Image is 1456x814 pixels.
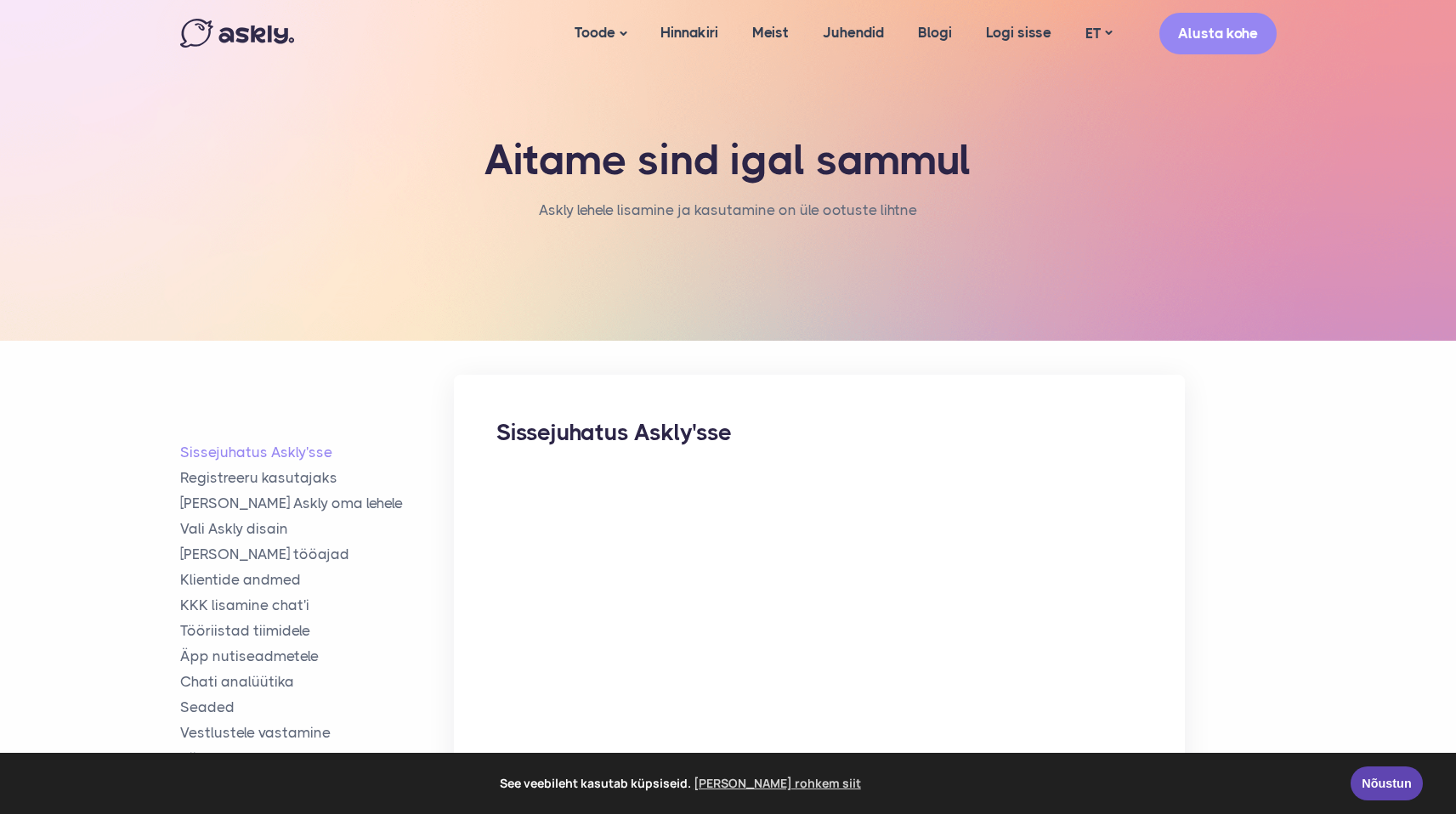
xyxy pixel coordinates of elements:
[461,136,996,185] h1: Aitame sind igal sammul
[180,519,455,539] a: Vali Askly disain
[180,596,455,615] a: KKK lisamine chat'i
[180,621,455,641] a: Tööriistad tiimidele
[1068,21,1129,46] a: ET
[180,647,455,666] a: Äpp nutiseadmetele
[1159,13,1277,54] a: Alusta kohe
[180,19,294,48] img: Askly
[180,570,455,590] a: Klientide andmed
[691,771,864,796] a: learn more about cookies
[180,723,455,743] a: Vestlustele vastamine
[180,749,455,768] a: Kiirvastused
[180,468,455,488] a: Registreeru kasutajaks
[539,198,917,223] li: Askly lehele lisamine ja kasutamine on üle ootuste lihtne
[25,771,1339,796] span: See veebileht kasutab küpsiseid.
[539,198,917,240] nav: breadcrumb
[180,545,455,564] a: [PERSON_NAME] tööajad
[180,443,455,462] a: Sissejuhatus Askly'sse
[180,494,455,513] a: [PERSON_NAME] Askly oma lehele
[180,698,455,717] a: Seaded
[180,672,455,692] a: Chati analüütika
[496,417,1142,448] h2: Sissejuhatus Askly'sse
[1351,766,1423,800] a: Nõustun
